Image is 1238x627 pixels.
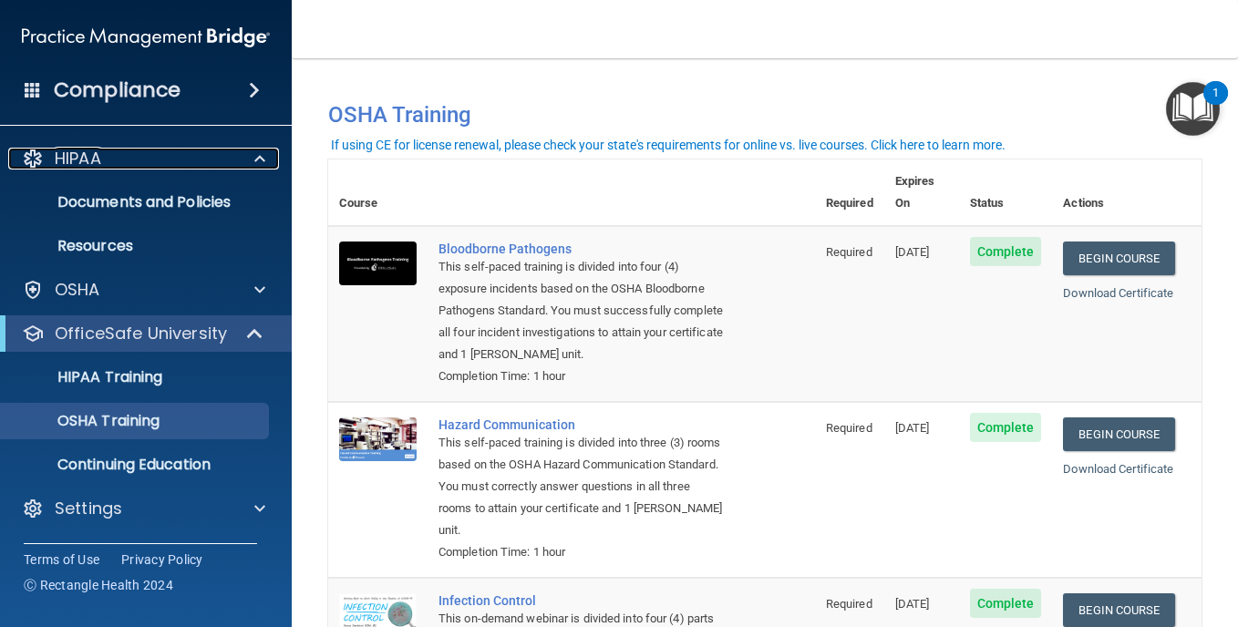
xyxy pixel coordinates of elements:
p: Settings [55,498,122,519]
div: Completion Time: 1 hour [438,365,724,387]
span: Ⓒ Rectangle Health 2024 [24,576,173,594]
span: Required [826,421,872,435]
span: Complete [970,237,1042,266]
th: Actions [1052,159,1202,226]
a: Begin Course [1063,417,1174,451]
p: OfficeSafe University [55,323,227,344]
a: Begin Course [1063,242,1174,275]
p: HIPAA [55,148,101,170]
span: Required [826,245,872,259]
span: Complete [970,589,1042,618]
a: Hazard Communication [438,417,724,432]
div: If using CE for license renewal, please check your state's requirements for online vs. live cours... [331,139,1006,151]
div: This self-paced training is divided into four (4) exposure incidents based on the OSHA Bloodborne... [438,256,724,365]
span: [DATE] [895,597,930,611]
a: Download Certificate [1063,462,1173,476]
a: HIPAA [22,148,265,170]
p: Resources [12,237,261,255]
span: [DATE] [895,245,930,259]
th: Expires On [884,159,959,226]
a: Infection Control [438,593,724,608]
button: If using CE for license renewal, please check your state's requirements for online vs. live cours... [328,136,1008,154]
th: Course [328,159,428,226]
a: Privacy Policy [121,550,203,569]
a: Download Certificate [1063,286,1173,300]
p: Continuing Education [12,456,261,474]
div: 1 [1212,93,1219,117]
div: Completion Time: 1 hour [438,541,724,563]
a: Begin Course [1063,593,1174,627]
th: Required [815,159,884,226]
span: Complete [970,413,1042,442]
a: OfficeSafe University [22,323,264,344]
div: This self-paced training is divided into three (3) rooms based on the OSHA Hazard Communication S... [438,432,724,541]
p: OSHA Training [12,412,160,430]
a: Settings [22,498,265,519]
p: HIPAA Training [12,368,162,386]
a: Bloodborne Pathogens [438,242,724,256]
p: OSHA [55,279,100,301]
th: Status [959,159,1053,226]
span: [DATE] [895,421,930,435]
a: Terms of Use [24,550,99,569]
p: Documents and Policies [12,193,261,211]
h4: Compliance [54,77,181,103]
span: Required [826,597,872,611]
h4: OSHA Training [328,102,1202,128]
a: OSHA [22,279,265,301]
img: PMB logo [22,19,270,56]
button: Open Resource Center, 1 new notification [1166,82,1220,136]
